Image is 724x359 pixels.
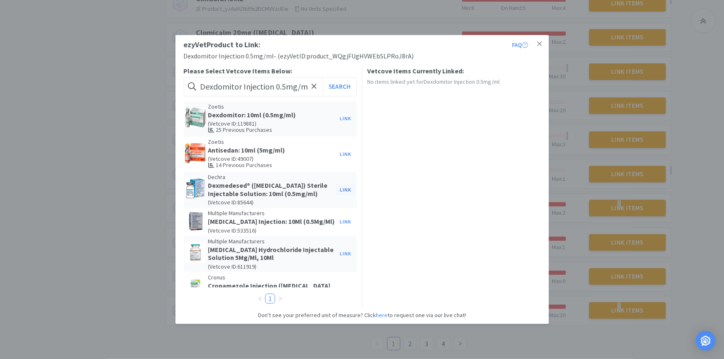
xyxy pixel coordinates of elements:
h5: [MEDICAL_DATA] Hydrochloride Injectable Solution 5Mg/Ml, 10Ml [208,246,336,262]
button: Search [322,77,357,96]
img: 272d89d818c54a8b82197aedabab49d6_97204.jpeg [185,178,206,199]
button: Link [336,216,356,228]
h6: (Vetcove ID: 119881 ) [208,121,336,126]
button: Link [336,184,356,196]
li: Next Page [275,294,285,303]
h6: Zoetis [208,139,336,145]
h6: Dechra [208,175,336,180]
a: FAQ [512,41,528,49]
i: icon: left [258,296,263,301]
img: f719b64f128b42348a9ff7b69cd8a97f_119775.png [185,107,206,128]
p: No items linked yet for Dexdomitor Injection 0.5mg/ml [367,77,500,86]
li: 1 [265,294,275,303]
h6: Multiple Manufacturers [208,239,336,245]
h5: Dexdomitor: 10ml (0.5mg/ml) [208,111,336,119]
button: Link [336,113,356,125]
h6: (Vetcove ID: 611919 ) [208,264,336,269]
button: Link [336,284,356,296]
div: ezyVet Product to Link: [184,39,261,51]
i: icon: right [278,296,283,301]
h6: (Vetcove ID: 49007 ) [208,156,336,162]
span: 25 Previous Purchases [216,126,273,133]
h6: Cronus [208,274,336,280]
h6: (Vetcove ID: 85644 ) [208,199,336,205]
button: Link [336,248,356,260]
h5: Antisedan: 10ml (5mg/ml) [208,147,336,155]
h6: (Vetcove ID: 533516 ) [208,228,336,233]
button: Link [336,148,356,160]
a: here [376,311,388,319]
div: Open Intercom Messenger [696,331,716,351]
h6: Zoetis [208,104,336,109]
div: Dexdomitor Injection 0.5mg/ml - ( ezyVet ID: product_WQgjFUgHVWEbSLPRoJ8rA ) [184,51,541,62]
img: 335d292911714e1abf9cb7d0d393ba02_360122.png [185,210,206,231]
h5: Vetcove Items Currently Linked: [367,68,464,75]
h6: Don't see your preferred unit of measure? Click to request one via our live chat! [258,310,466,320]
h5: Please Select Vetcove Items Below: [184,68,357,75]
h5: [MEDICAL_DATA] Injection: 10Ml (0.5Mg/Ml) [208,218,336,226]
img: 478f77a9c2984c62b624736b7f76165a_402733.png [185,278,206,299]
a: 1 [266,294,275,303]
h6: Multiple Manufacturers [208,211,336,216]
input: Search for Vetcove items... [184,77,357,96]
h5: Dexmedesed® ([MEDICAL_DATA]) Sterile Injectable Solution: 10ml (0.5mg/ml) [208,182,336,198]
span: 14 Previous Purchases [216,161,273,169]
li: Previous Page [255,294,265,303]
img: e86f22c075dd4f8287066699c235bbbb_402331.png [185,243,206,263]
img: 0cc17ce1ea694a47a94edff6551e25cf_66227.png [185,143,206,163]
h5: Cropamezole Injection ([MEDICAL_DATA] Hydrochloride): 5Mg/Ml 10Ml [208,282,336,298]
